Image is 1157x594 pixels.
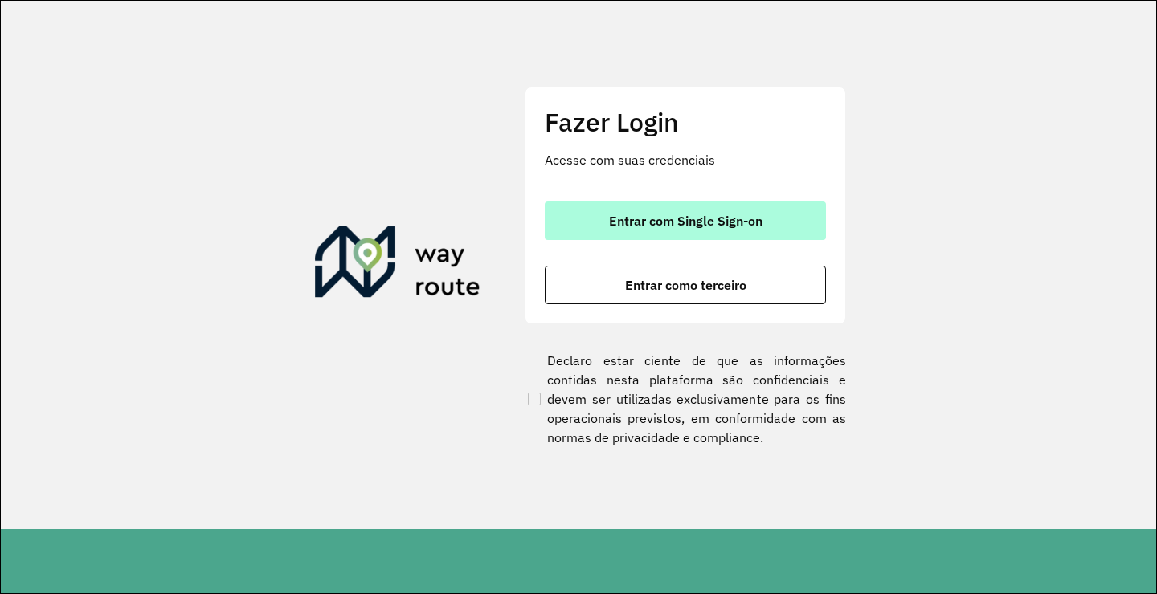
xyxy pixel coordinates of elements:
p: Acesse com suas credenciais [545,150,826,169]
label: Declaro estar ciente de que as informações contidas nesta plataforma são confidenciais e devem se... [525,351,846,447]
span: Entrar como terceiro [625,279,746,291]
h2: Fazer Login [545,107,826,137]
button: button [545,266,826,304]
span: Entrar com Single Sign-on [609,214,762,227]
img: Roteirizador AmbevTech [315,226,480,303]
button: button [545,201,826,240]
